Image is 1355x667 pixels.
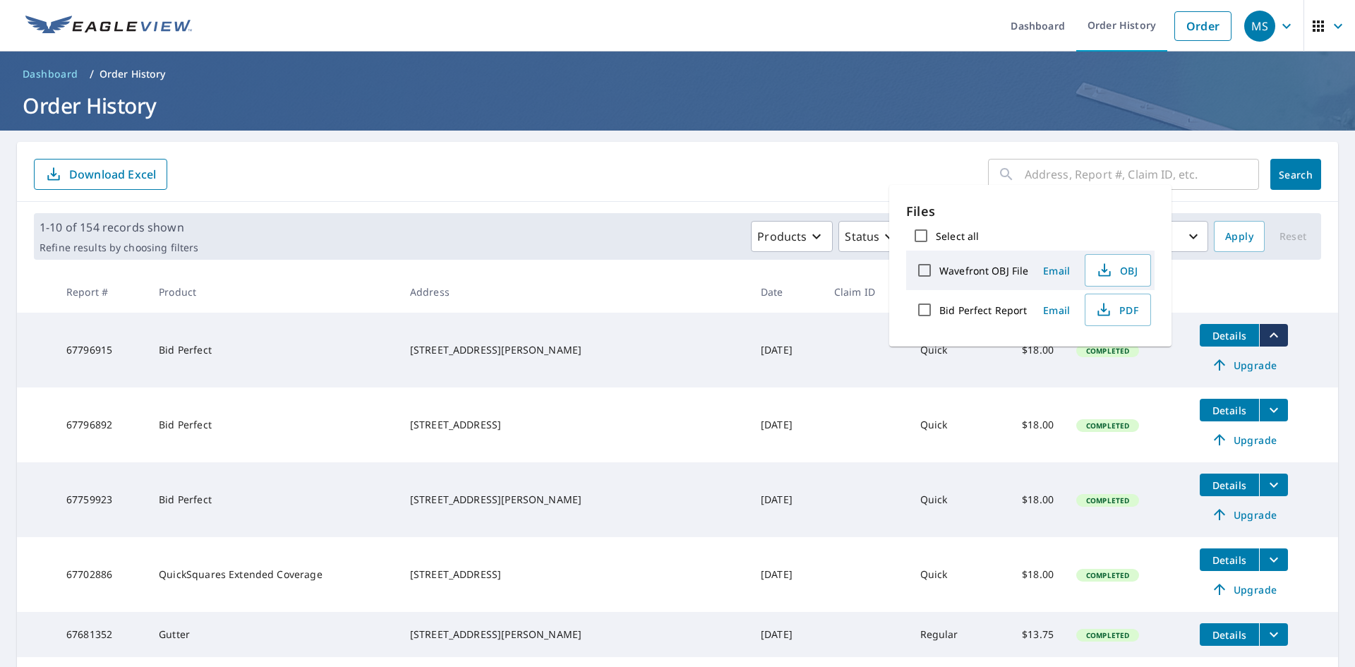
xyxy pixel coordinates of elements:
[1208,431,1279,448] span: Upgrade
[1040,264,1073,277] span: Email
[1259,548,1288,571] button: filesDropdownBtn-67702886
[147,387,399,462] td: Bid Perfect
[1208,404,1251,417] span: Details
[1200,354,1288,376] a: Upgrade
[749,612,823,657] td: [DATE]
[1208,506,1279,523] span: Upgrade
[1200,428,1288,451] a: Upgrade
[749,537,823,612] td: [DATE]
[25,16,192,37] img: EV Logo
[410,418,738,432] div: [STREET_ADDRESS]
[55,387,147,462] td: 67796892
[55,313,147,387] td: 67796915
[55,612,147,657] td: 67681352
[69,167,156,182] p: Download Excel
[1208,581,1279,598] span: Upgrade
[55,271,147,313] th: Report #
[909,462,992,537] td: Quick
[749,313,823,387] td: [DATE]
[749,462,823,537] td: [DATE]
[909,612,992,657] td: Regular
[1200,474,1259,496] button: detailsBtn-67759923
[1270,159,1321,190] button: Search
[939,264,1028,277] label: Wavefront OBJ File
[1200,548,1259,571] button: detailsBtn-67702886
[1200,324,1259,347] button: detailsBtn-67796915
[17,63,1338,85] nav: breadcrumb
[410,493,738,507] div: [STREET_ADDRESS][PERSON_NAME]
[992,462,1065,537] td: $18.00
[90,66,94,83] li: /
[1174,11,1231,41] a: Order
[1094,301,1139,318] span: PDF
[1078,630,1138,640] span: Completed
[34,159,167,190] button: Download Excel
[909,537,992,612] td: Quick
[1085,294,1151,326] button: PDF
[1078,570,1138,580] span: Completed
[1040,304,1073,317] span: Email
[1085,254,1151,287] button: OBJ
[992,387,1065,462] td: $18.00
[1078,421,1138,431] span: Completed
[845,228,879,245] p: Status
[1200,503,1288,526] a: Upgrade
[992,313,1065,387] td: $18.00
[1259,623,1288,646] button: filesDropdownBtn-67681352
[40,241,198,254] p: Refine results by choosing filters
[909,313,992,387] td: Quick
[1208,628,1251,642] span: Details
[992,537,1065,612] td: $18.00
[1225,228,1253,246] span: Apply
[1034,299,1079,321] button: Email
[1200,578,1288,601] a: Upgrade
[823,271,909,313] th: Claim ID
[1200,623,1259,646] button: detailsBtn-67681352
[1200,399,1259,421] button: detailsBtn-67796892
[936,229,979,243] label: Select all
[749,387,823,462] td: [DATE]
[410,343,738,357] div: [STREET_ADDRESS][PERSON_NAME]
[410,627,738,642] div: [STREET_ADDRESS][PERSON_NAME]
[1259,399,1288,421] button: filesDropdownBtn-67796892
[749,271,823,313] th: Date
[1259,324,1288,347] button: filesDropdownBtn-67796915
[55,537,147,612] td: 67702886
[992,612,1065,657] td: $13.75
[147,271,399,313] th: Product
[1208,553,1251,567] span: Details
[17,91,1338,120] h1: Order History
[17,63,84,85] a: Dashboard
[147,537,399,612] td: QuickSquares Extended Coverage
[1034,260,1079,282] button: Email
[147,313,399,387] td: Bid Perfect
[838,221,905,252] button: Status
[1025,155,1259,194] input: Address, Report #, Claim ID, etc.
[1208,356,1279,373] span: Upgrade
[1078,346,1138,356] span: Completed
[40,219,198,236] p: 1-10 of 154 records shown
[410,567,738,582] div: [STREET_ADDRESS]
[1214,221,1265,252] button: Apply
[147,612,399,657] td: Gutter
[757,228,807,245] p: Products
[909,387,992,462] td: Quick
[751,221,833,252] button: Products
[55,462,147,537] td: 67759923
[147,462,399,537] td: Bid Perfect
[1208,329,1251,342] span: Details
[23,67,78,81] span: Dashboard
[939,304,1027,317] label: Bid Perfect Report
[1259,474,1288,496] button: filesDropdownBtn-67759923
[1282,168,1310,181] span: Search
[1244,11,1275,42] div: MS
[1094,262,1139,279] span: OBJ
[906,202,1155,221] p: Files
[1078,495,1138,505] span: Completed
[100,67,166,81] p: Order History
[399,271,749,313] th: Address
[1208,479,1251,492] span: Details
